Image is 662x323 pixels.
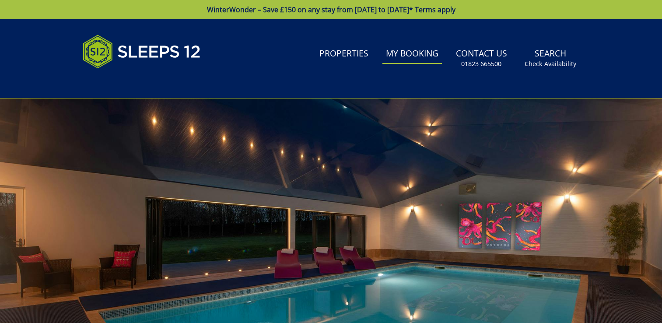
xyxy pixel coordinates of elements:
a: Properties [316,44,372,64]
small: 01823 665500 [461,60,501,68]
small: Check Availability [525,60,576,68]
a: My Booking [382,44,442,64]
iframe: Customer reviews powered by Trustpilot [78,79,170,86]
a: Contact Us01823 665500 [452,44,511,73]
a: SearchCheck Availability [521,44,580,73]
img: Sleeps 12 [83,30,201,74]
